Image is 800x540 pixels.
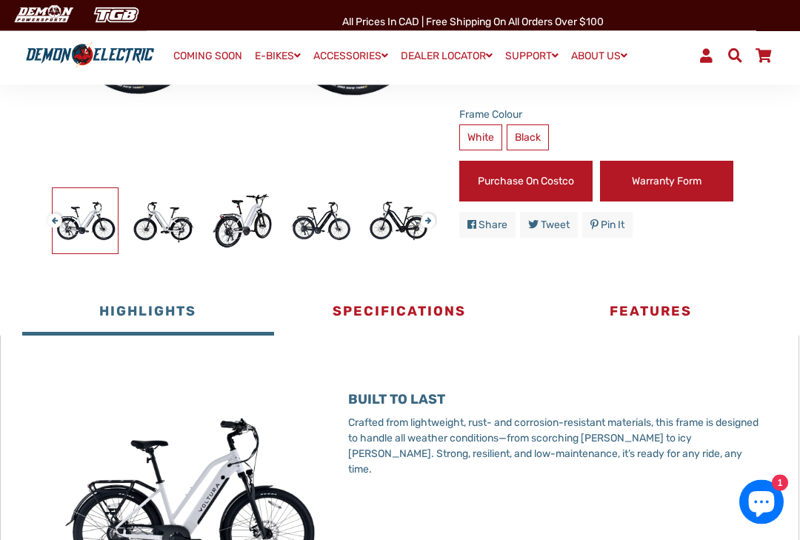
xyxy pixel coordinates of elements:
label: Frame Colour [459,107,733,123]
a: COMING SOON [168,46,247,67]
label: White [459,125,502,151]
p: Crafted from lightweight, rust- and corrosion-resistant materials, this frame is designed to hand... [348,416,767,478]
button: Next [421,207,430,224]
img: Demon Electric [7,3,79,27]
span: Share [479,219,507,232]
button: Specifications [274,292,526,336]
span: Pin it [601,219,624,232]
a: DEALER LOCATOR [396,45,498,67]
button: Highlights [22,292,274,336]
button: Features [525,292,777,336]
img: Voltura NOVA Commuter eBike [367,189,432,254]
a: SUPPORT [500,45,564,67]
button: Previous [47,207,56,224]
h3: BUILT TO LAST [348,393,767,409]
img: Voltura NOVA Commuter eBike [131,189,196,254]
a: Warranty Form [600,161,733,202]
inbox-online-store-chat: Shopify online store chat [735,480,788,528]
span: All Prices in CAD | Free shipping on all orders over $100 [342,16,604,28]
a: ABOUT US [566,45,633,67]
a: Purchase on Costco [459,161,593,202]
img: Voltura NOVA Commuter eBike [210,189,275,254]
label: Black [507,125,549,151]
a: E-BIKES [250,45,306,67]
a: ACCESSORIES [308,45,393,67]
img: Voltura NOVA Commuter eBike [53,189,118,254]
img: TGB Canada [86,3,147,27]
span: Tweet [541,219,570,232]
img: Demon Electric logo [22,42,158,69]
img: Voltura NOVA Commuter eBike [288,189,353,254]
